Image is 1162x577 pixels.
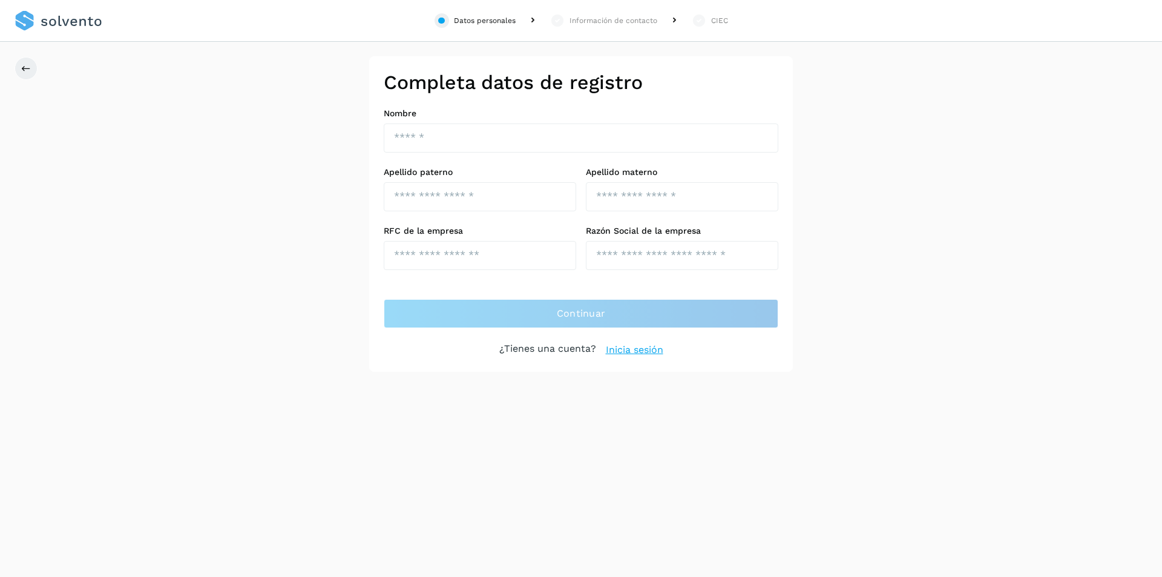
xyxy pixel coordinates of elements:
div: CIEC [711,15,728,26]
a: Inicia sesión [606,343,663,357]
label: Apellido materno [586,167,778,177]
label: RFC de la empresa [384,226,576,236]
span: Continuar [557,307,606,320]
h2: Completa datos de registro [384,71,778,94]
p: ¿Tienes una cuenta? [499,343,596,357]
label: Apellido paterno [384,167,576,177]
button: Continuar [384,299,778,328]
div: Información de contacto [570,15,657,26]
label: Razón Social de la empresa [586,226,778,236]
div: Datos personales [454,15,516,26]
label: Nombre [384,108,778,119]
